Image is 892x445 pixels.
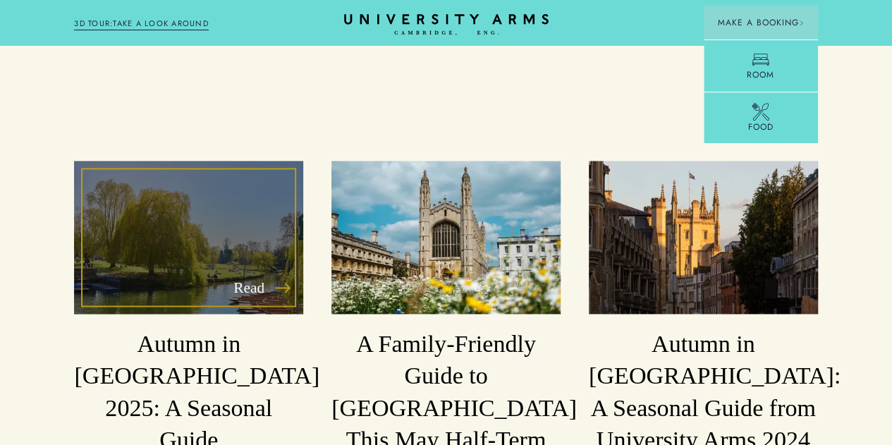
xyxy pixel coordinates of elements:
img: Arrow icon [799,20,804,25]
span: Room [747,68,774,81]
a: Room [704,39,818,92]
span: Make a Booking [718,16,804,29]
a: Home [344,14,549,36]
a: 3D TOUR:TAKE A LOOK AROUND [74,18,209,30]
a: Food [704,92,818,144]
button: Make a BookingArrow icon [704,6,818,39]
span: Food [748,121,774,133]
